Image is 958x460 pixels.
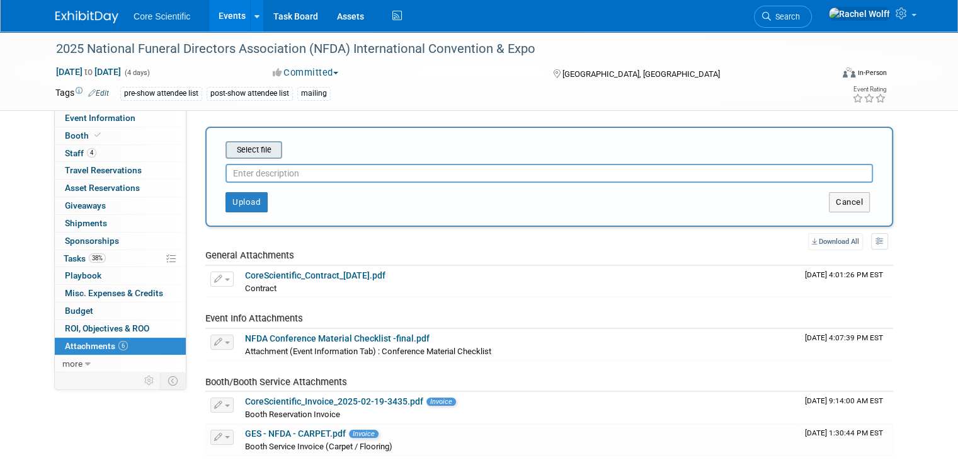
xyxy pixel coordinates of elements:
[120,87,202,100] div: pre-show attendee list
[65,218,107,228] span: Shipments
[268,66,343,79] button: Committed
[245,270,385,280] a: CoreScientific_Contract_[DATE].pdf
[89,253,106,263] span: 38%
[829,192,870,212] button: Cancel
[805,333,883,342] span: Upload Timestamp
[245,442,392,451] span: Booth Service Invoice (Carpet / Flooring)
[55,162,186,179] a: Travel Reservations
[55,127,186,144] a: Booth
[245,396,423,406] a: CoreScientific_Invoice_2025-02-19-3435.pdf
[65,130,103,141] span: Booth
[857,68,887,78] div: In-Person
[64,253,106,263] span: Tasks
[55,215,186,232] a: Shipments
[55,285,186,302] a: Misc. Expenses & Credits
[83,67,94,77] span: to
[426,398,456,406] span: Invoice
[852,86,886,93] div: Event Rating
[245,347,491,356] span: Attachment (Event Information Tab) : Conference Material Checklist
[94,132,101,139] i: Booth reservation complete
[828,7,891,21] img: Rachel Wolff
[800,392,893,423] td: Upload Timestamp
[65,148,96,158] span: Staff
[55,302,186,319] a: Budget
[87,148,96,158] span: 4
[55,250,186,267] a: Tasks38%
[62,359,83,369] span: more
[55,66,122,78] span: [DATE] [DATE]
[55,86,109,101] td: Tags
[118,341,128,350] span: 6
[349,430,379,438] span: Invoice
[225,192,268,212] button: Upload
[245,284,277,293] span: Contract
[245,428,346,439] a: GES - NFDA - CARPET.pdf
[65,323,149,333] span: ROI, Objectives & ROO
[207,87,293,100] div: post-show attendee list
[843,67,855,78] img: Format-Inperson.png
[65,341,128,351] span: Attachments
[123,69,150,77] span: (4 days)
[55,180,186,197] a: Asset Reservations
[55,11,118,23] img: ExhibitDay
[55,320,186,337] a: ROI, Objectives & ROO
[55,197,186,214] a: Giveaways
[205,250,294,261] span: General Attachments
[205,376,347,388] span: Booth/Booth Service Attachments
[245,333,430,343] a: NFDA Conference Material Checklist -final.pdf
[65,270,101,280] span: Playbook
[245,410,340,419] span: Booth Reservation Invoice
[808,233,863,250] a: Download All
[225,164,873,183] input: Enter description
[800,329,893,360] td: Upload Timestamp
[55,355,186,372] a: more
[805,396,883,405] span: Upload Timestamp
[55,338,186,355] a: Attachments6
[297,87,331,100] div: mailing
[139,372,161,389] td: Personalize Event Tab Strip
[205,313,303,324] span: Event Info Attachments
[52,38,816,60] div: 2025 National Funeral Directors Association (NFDA) International Convention & Expo
[161,372,186,389] td: Toggle Event Tabs
[771,12,800,21] span: Search
[805,428,883,437] span: Upload Timestamp
[65,236,119,246] span: Sponsorships
[65,306,93,316] span: Budget
[562,69,720,79] span: [GEOGRAPHIC_DATA], [GEOGRAPHIC_DATA]
[65,288,163,298] span: Misc. Expenses & Credits
[88,89,109,98] a: Edit
[55,267,186,284] a: Playbook
[65,165,142,175] span: Travel Reservations
[65,113,135,123] span: Event Information
[65,200,106,210] span: Giveaways
[134,11,190,21] span: Core Scientific
[55,233,186,250] a: Sponsorships
[800,424,893,456] td: Upload Timestamp
[55,145,186,162] a: Staff4
[65,183,140,193] span: Asset Reservations
[805,270,883,279] span: Upload Timestamp
[800,266,893,297] td: Upload Timestamp
[764,66,887,84] div: Event Format
[754,6,812,28] a: Search
[55,110,186,127] a: Event Information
